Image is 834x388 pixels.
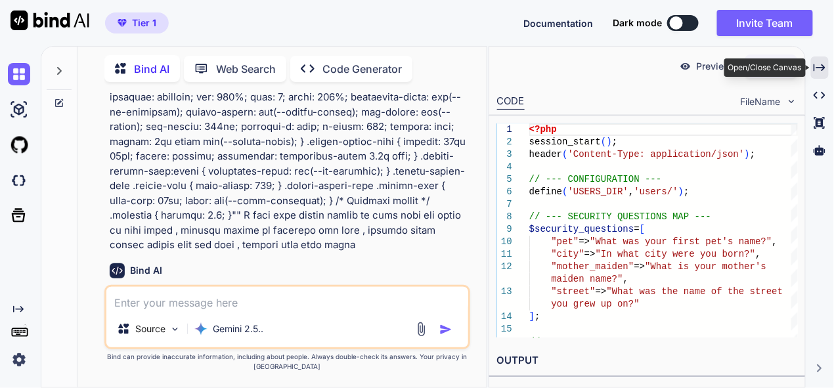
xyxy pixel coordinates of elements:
[562,149,567,160] span: (
[551,236,579,247] span: "pet"
[497,123,512,136] div: 1
[529,137,601,147] span: session_start
[579,236,590,247] span: =>
[529,174,662,184] span: // --- CONFIGURATION ---
[755,249,760,259] span: ,
[497,335,512,348] div: 16
[601,137,606,147] span: (
[118,19,127,27] img: premium
[634,186,678,197] span: 'users/'
[595,249,755,259] span: "In what city were you born?"
[104,352,470,372] p: Bind can provide inaccurate information, including about people. Always double-check its answers....
[744,149,749,160] span: )
[584,249,596,259] span: =>
[497,236,512,248] div: 10
[497,323,512,335] div: 15
[606,137,611,147] span: )
[497,148,512,161] div: 3
[169,324,181,335] img: Pick Models
[529,311,535,322] span: ]
[497,186,512,198] div: 6
[8,169,30,192] img: darkCloudIdeIcon
[497,311,512,323] div: 14
[590,236,772,247] span: "What was your first pet's name?"
[529,224,634,234] span: $security_questions
[680,60,691,72] img: preview
[213,322,263,335] p: Gemini 2.5..
[567,149,744,160] span: 'Content-Type: application/json'
[523,16,593,30] button: Documentation
[322,61,402,77] p: Code Generator
[697,60,732,73] p: Preview
[529,124,557,135] span: <?php
[684,186,689,197] span: ;
[551,274,623,284] span: maiden name?"
[497,198,512,211] div: 7
[567,186,628,197] span: 'USERS_DIR'
[551,286,595,297] span: "street"
[130,264,162,277] h6: Bind AI
[523,18,593,29] span: Documentation
[535,311,540,322] span: ;
[772,236,777,247] span: ,
[645,261,766,272] span: "What is your mother's
[529,336,623,347] span: // --- ROUTER ---
[628,186,634,197] span: ,
[497,211,512,223] div: 8
[551,261,634,272] span: "mother_maiden"
[551,299,639,309] span: you grew up on?"
[216,61,276,77] p: Web Search
[105,12,169,33] button: premiumTier 1
[194,322,208,335] img: Gemini 2.5 Pro
[497,136,512,148] div: 2
[414,322,429,337] img: attachment
[717,10,813,36] button: Invite Team
[497,261,512,273] div: 12
[497,161,512,173] div: 4
[489,345,805,376] h2: OUTPUT
[595,286,606,297] span: =>
[135,322,165,335] p: Source
[529,149,562,160] span: header
[132,16,156,30] span: Tier 1
[497,94,525,110] div: CODE
[613,16,662,30] span: Dark mode
[623,274,628,284] span: ,
[8,349,30,371] img: settings
[497,248,512,261] div: 11
[8,98,30,121] img: ai-studio
[678,186,684,197] span: )
[439,323,452,336] img: icon
[612,137,617,147] span: ;
[724,58,806,77] div: Open/Close Canvas
[640,224,645,234] span: [
[562,186,567,197] span: (
[8,63,30,85] img: chat
[497,173,512,186] div: 5
[134,61,169,77] p: Bind AI
[741,95,781,108] span: FileName
[634,224,639,234] span: =
[750,149,755,160] span: ;
[634,261,645,272] span: =>
[497,223,512,236] div: 9
[529,211,711,222] span: // --- SECURITY QUESTIONS MAP ---
[786,96,797,107] img: chevron down
[497,286,512,298] div: 13
[529,186,562,197] span: define
[11,11,89,30] img: Bind AI
[8,134,30,156] img: githubLight
[551,249,584,259] span: "city"
[606,286,783,297] span: "What was the name of the street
